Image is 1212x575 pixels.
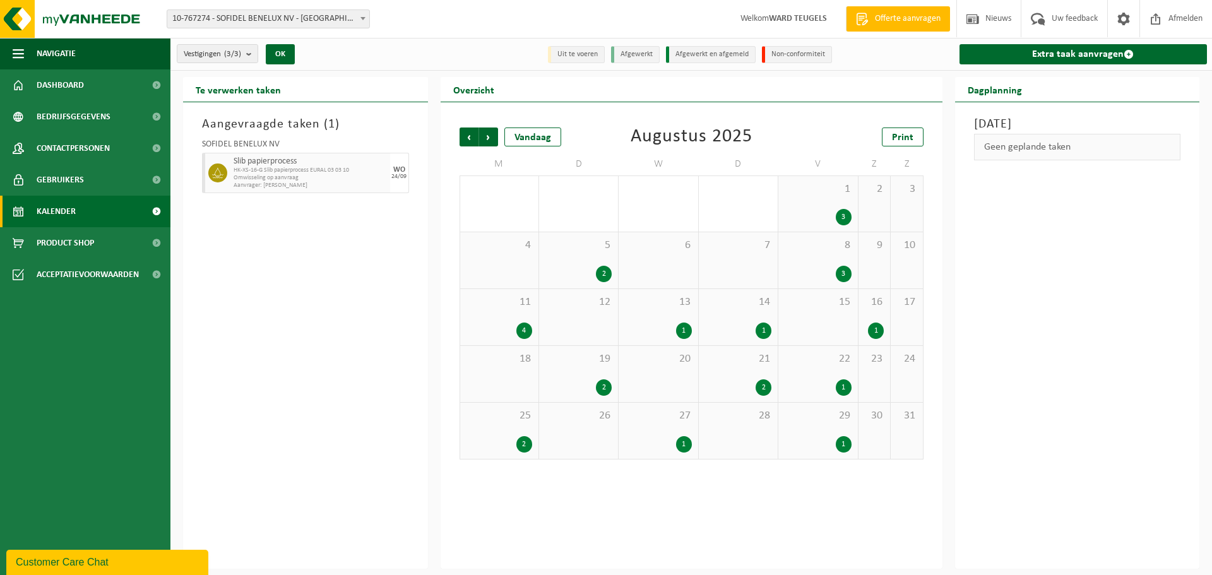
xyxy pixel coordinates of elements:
div: 1 [676,323,692,339]
span: 23 [865,352,884,366]
span: 1 [328,118,335,131]
span: Offerte aanvragen [872,13,944,25]
li: Non-conformiteit [762,46,832,63]
div: 1 [836,379,852,396]
span: 21 [705,352,771,366]
span: 5 [545,239,612,252]
span: 12 [545,295,612,309]
span: HK-XS-16-G Slib papierprocess EURAL 03 03 10 [234,167,387,174]
div: SOFIDEL BENELUX NV [202,140,409,153]
td: V [778,153,858,175]
h2: Te verwerken taken [183,77,294,102]
span: 11 [466,295,532,309]
span: Omwisseling op aanvraag [234,174,387,182]
a: Offerte aanvragen [846,6,950,32]
span: Product Shop [37,227,94,259]
span: 29 [785,409,851,423]
div: 1 [868,323,884,339]
span: Slib papierprocess [234,157,387,167]
strong: WARD TEUGELS [769,14,827,23]
span: 22 [785,352,851,366]
span: 1 [785,182,851,196]
iframe: chat widget [6,547,211,575]
span: 14 [705,295,771,309]
a: Print [882,127,924,146]
span: 24 [897,352,916,366]
count: (3/3) [224,50,241,58]
div: 3 [836,266,852,282]
td: D [539,153,619,175]
td: W [619,153,698,175]
div: 2 [756,379,771,396]
span: Gebruikers [37,164,84,196]
span: 6 [625,239,691,252]
span: 17 [897,295,916,309]
div: Geen geplande taken [974,134,1181,160]
span: 9 [865,239,884,252]
h2: Dagplanning [955,77,1035,102]
button: Vestigingen(3/3) [177,44,258,63]
span: 10-767274 - SOFIDEL BENELUX NV - DUFFEL [167,10,369,28]
div: 3 [836,209,852,225]
span: 16 [865,295,884,309]
div: 1 [756,323,771,339]
h2: Overzicht [441,77,507,102]
div: Augustus 2025 [631,127,752,146]
td: D [699,153,778,175]
span: Vorige [460,127,478,146]
span: 20 [625,352,691,366]
span: 4 [466,239,532,252]
div: 24/09 [391,174,407,180]
span: 18 [466,352,532,366]
span: Aanvrager: [PERSON_NAME] [234,182,387,189]
a: Extra taak aanvragen [959,44,1208,64]
span: 8 [785,239,851,252]
td: M [460,153,539,175]
span: 26 [545,409,612,423]
li: Afgewerkt en afgemeld [666,46,756,63]
span: Vestigingen [184,45,241,64]
span: Volgende [479,127,498,146]
span: Contactpersonen [37,133,110,164]
span: Bedrijfsgegevens [37,101,110,133]
span: 10 [897,239,916,252]
div: 2 [596,379,612,396]
span: 3 [897,182,916,196]
span: 27 [625,409,691,423]
span: 28 [705,409,771,423]
span: 7 [705,239,771,252]
div: 1 [836,436,852,453]
h3: [DATE] [974,115,1181,134]
span: 30 [865,409,884,423]
span: 25 [466,409,532,423]
button: OK [266,44,295,64]
div: Vandaag [504,127,561,146]
span: Acceptatievoorwaarden [37,259,139,290]
div: WO [393,166,405,174]
span: 19 [545,352,612,366]
td: Z [891,153,923,175]
div: 2 [596,266,612,282]
div: 1 [676,436,692,453]
span: 10-767274 - SOFIDEL BENELUX NV - DUFFEL [167,9,370,28]
span: Print [892,133,913,143]
li: Uit te voeren [548,46,605,63]
span: Kalender [37,196,76,227]
div: 2 [516,436,532,453]
span: 2 [865,182,884,196]
span: 31 [897,409,916,423]
span: Navigatie [37,38,76,69]
h3: Aangevraagde taken ( ) [202,115,409,134]
div: 4 [516,323,532,339]
td: Z [858,153,891,175]
span: Dashboard [37,69,84,101]
span: 13 [625,295,691,309]
li: Afgewerkt [611,46,660,63]
span: 15 [785,295,851,309]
